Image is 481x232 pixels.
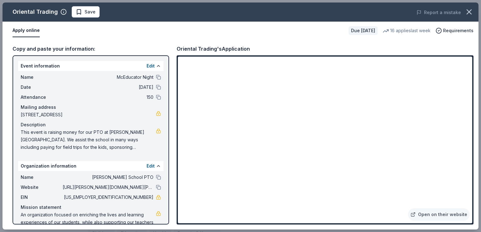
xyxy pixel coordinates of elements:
span: [US_EMPLOYER_IDENTIFICATION_NUMBER] [63,194,153,201]
span: Attendance [21,93,63,101]
button: Save [72,6,100,18]
button: Requirements [436,27,473,34]
div: Copy and paste your information: [13,45,169,53]
div: Oriental Trading's Application [177,45,250,53]
span: Name [21,73,63,81]
div: Due [DATE] [349,26,378,35]
div: Mission statement [21,204,161,211]
span: McEducator Night [63,73,153,81]
div: 16 applies last week [383,27,431,34]
button: Report a mistake [416,9,461,16]
span: Requirements [443,27,473,34]
span: [STREET_ADDRESS] [21,111,156,119]
span: This event is raising money for our PTO at [PERSON_NAME][GEOGRAPHIC_DATA]. We assist the school i... [21,129,156,151]
span: EIN [21,194,63,201]
span: [DATE] [63,83,153,91]
button: Edit [147,162,155,170]
button: Apply online [13,24,40,37]
span: 150 [63,93,153,101]
div: Event information [18,61,163,71]
button: Edit [147,62,155,70]
span: Website [21,184,63,191]
a: Open on their website [408,208,470,221]
span: Date [21,83,63,91]
span: Save [85,8,96,16]
div: Organization information [18,161,163,171]
div: Oriental Trading [13,7,58,17]
div: Mailing address [21,103,161,111]
span: [PERSON_NAME] School PTO [63,174,153,181]
span: [URL][PERSON_NAME][DOMAIN_NAME][PERSON_NAME] [63,184,153,191]
div: Description [21,121,161,129]
span: Name [21,174,63,181]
